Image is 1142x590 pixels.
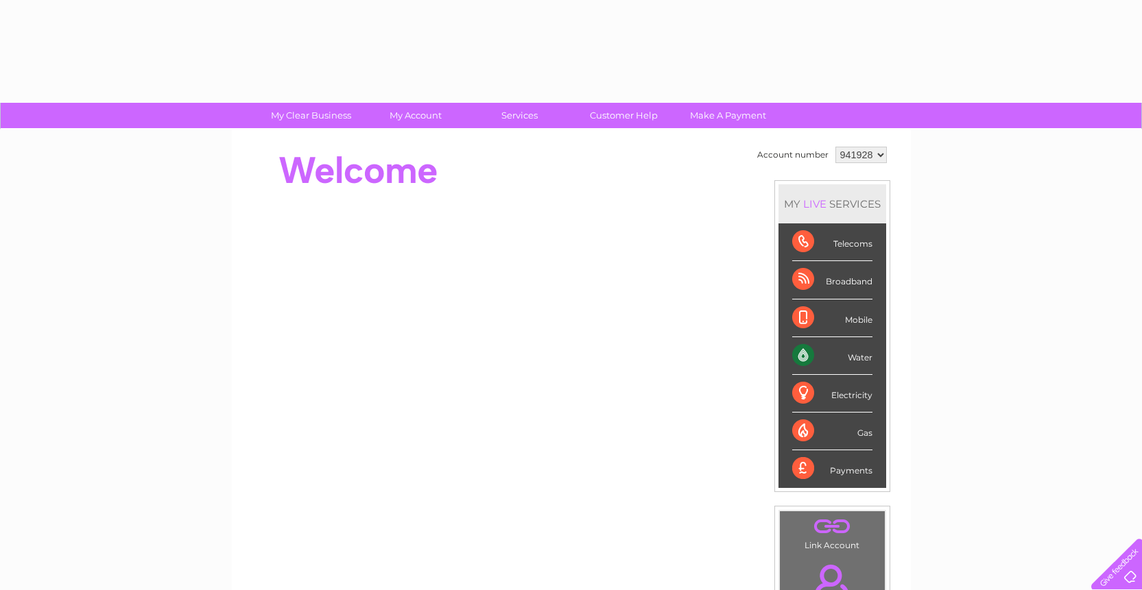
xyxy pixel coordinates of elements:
[359,103,472,128] a: My Account
[800,197,829,210] div: LIVE
[254,103,368,128] a: My Clear Business
[792,450,872,487] div: Payments
[792,413,872,450] div: Gas
[778,184,886,223] div: MY SERVICES
[754,143,832,167] td: Account number
[779,511,885,554] td: Link Account
[792,337,872,375] div: Water
[567,103,680,128] a: Customer Help
[463,103,576,128] a: Services
[783,515,881,539] a: .
[792,261,872,299] div: Broadband
[792,375,872,413] div: Electricity
[792,223,872,261] div: Telecoms
[792,299,872,337] div: Mobile
[671,103,785,128] a: Make A Payment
